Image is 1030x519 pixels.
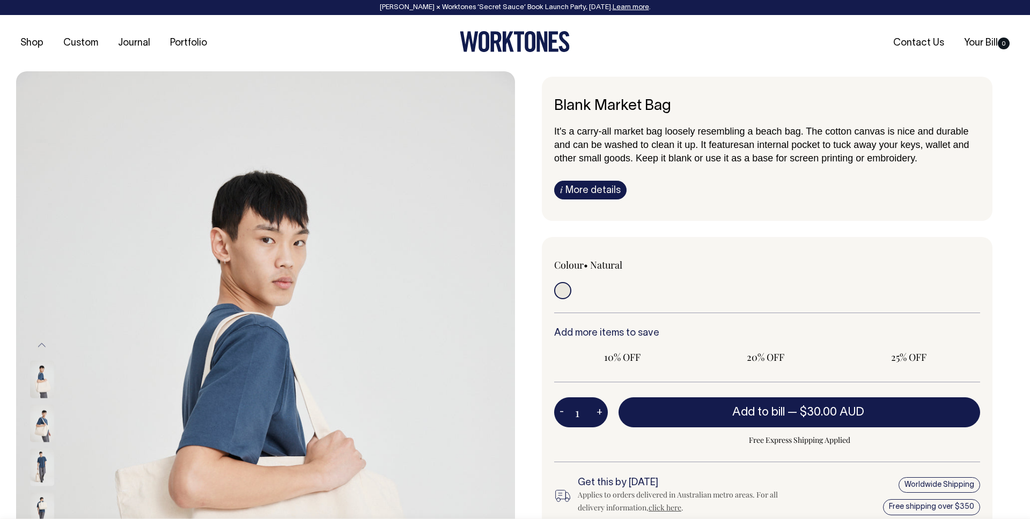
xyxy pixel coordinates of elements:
a: Journal [114,34,154,52]
span: i [560,184,563,195]
a: Contact Us [889,34,948,52]
span: Free Express Shipping Applied [619,434,980,447]
button: + [591,402,608,423]
span: • [584,258,588,271]
a: Learn more [613,4,649,11]
button: Previous [34,333,50,358]
h6: Add more items to save [554,328,980,339]
a: Your Bill0 [960,34,1014,52]
div: [PERSON_NAME] × Worktones ‘Secret Sauce’ Book Launch Party, [DATE]. . [11,4,1019,11]
h6: Get this by [DATE] [578,478,787,488]
img: natural [30,405,54,442]
input: 20% OFF [697,347,834,367]
a: Shop [16,34,48,52]
a: Custom [59,34,102,52]
input: 25% OFF [840,347,977,367]
img: natural [30,449,54,486]
span: 25% OFF [845,351,972,364]
span: Add to bill [732,407,785,418]
button: - [554,402,569,423]
a: click here [649,502,681,513]
a: Portfolio [166,34,211,52]
span: 0 [998,38,1010,49]
span: an internal pocket to tuck away your keys, wallet and other small goods. Keep it blank or use it ... [554,139,969,164]
a: iMore details [554,181,627,199]
span: t features [703,139,744,150]
span: It's a carry-all market bag loosely resembling a beach bag. The cotton canvas is nice and durable... [554,126,969,150]
span: 10% OFF [560,351,686,364]
button: Add to bill —$30.00 AUD [619,397,980,427]
h6: Blank Market Bag [554,98,980,115]
div: Applies to orders delivered in Australian metro areas. For all delivery information, . [578,488,787,514]
input: 10% OFF [554,347,691,367]
span: $30.00 AUD [800,407,864,418]
span: 20% OFF [703,351,829,364]
span: — [788,407,867,418]
div: Colour [554,258,725,271]
label: Natural [590,258,622,271]
img: natural [30,361,54,398]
